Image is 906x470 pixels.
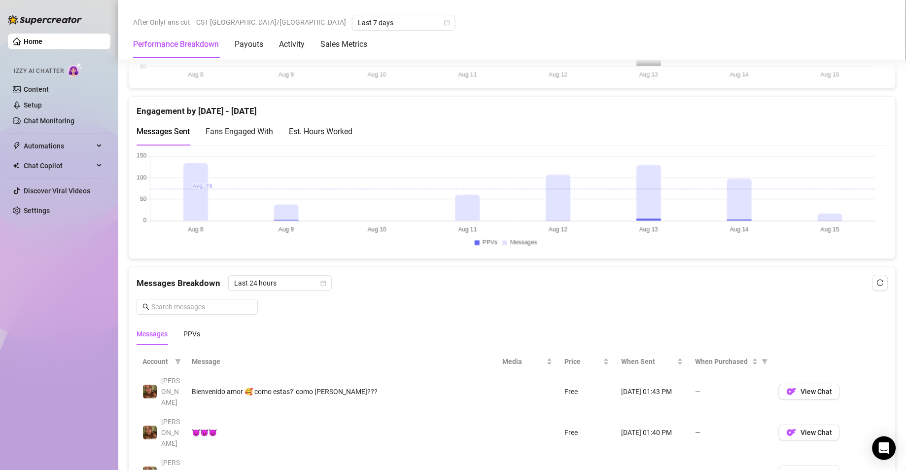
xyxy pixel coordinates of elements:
th: Message [186,352,497,371]
img: 𝙈𝘼𝙍𝘾𝙀𝙇𝘼 [143,426,157,439]
span: Price [564,356,601,367]
div: 😈😈😈 [192,427,491,438]
span: Account [142,356,171,367]
span: Messages Sent [137,127,190,136]
input: Search messages [151,301,252,312]
a: OFView Chat [779,431,840,439]
span: Last 24 hours [234,276,326,290]
span: View Chat [801,388,832,396]
span: View Chat [801,429,832,436]
span: [PERSON_NAME] [161,418,180,447]
span: When Purchased [695,356,750,367]
span: search [142,303,149,310]
span: Izzy AI Chatter [14,67,64,76]
button: OFView Chat [779,384,840,399]
span: calendar [444,20,450,26]
a: Home [24,37,42,45]
a: Chat Monitoring [24,117,74,125]
a: Discover Viral Videos [24,187,90,195]
a: Settings [24,207,50,215]
button: OFView Chat [779,425,840,440]
div: Open Intercom Messenger [872,436,896,460]
img: OF [787,428,797,437]
span: Last 7 days [358,15,450,30]
a: Content [24,85,49,93]
div: Payouts [235,38,263,50]
th: Media [497,352,559,371]
div: Engagement by [DATE] - [DATE] [137,97,888,118]
td: [DATE] 01:43 PM [615,371,689,412]
div: Sales Metrics [320,38,367,50]
div: Bienvenido amor 🥰 como estas?' como [PERSON_NAME]??? [192,386,491,397]
span: After OnlyFans cut [133,15,190,30]
img: Chat Copilot [13,162,19,169]
div: Activity [279,38,305,50]
span: Fans Engaged With [206,127,273,136]
div: PPVs [183,328,200,339]
div: Messages Breakdown [137,275,888,291]
th: When Purchased [689,352,773,371]
td: Free [558,371,615,412]
span: When Sent [621,356,675,367]
span: filter [760,354,770,369]
a: OFView Chat [779,390,840,398]
td: [DATE] 01:40 PM [615,412,689,453]
div: Messages [137,328,168,339]
th: Price [558,352,615,371]
span: Chat Copilot [24,158,94,174]
td: Free [558,412,615,453]
img: AI Chatter [68,63,83,77]
span: [PERSON_NAME] [161,377,180,406]
span: filter [173,354,183,369]
div: Est. Hours Worked [289,125,352,138]
img: logo-BBDzfeDw.svg [8,15,82,25]
a: Setup [24,101,42,109]
td: — [689,412,773,453]
span: Media [503,356,545,367]
th: When Sent [615,352,689,371]
img: 𝙈𝘼𝙍𝘾𝙀𝙇𝘼 [143,385,157,398]
span: filter [175,359,181,364]
td: — [689,371,773,412]
span: Automations [24,138,94,154]
span: reload [877,279,884,286]
span: filter [762,359,768,364]
span: thunderbolt [13,142,21,150]
div: Performance Breakdown [133,38,219,50]
span: calendar [320,280,326,286]
img: OF [787,387,797,397]
span: CST [GEOGRAPHIC_DATA]/[GEOGRAPHIC_DATA] [196,15,346,30]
